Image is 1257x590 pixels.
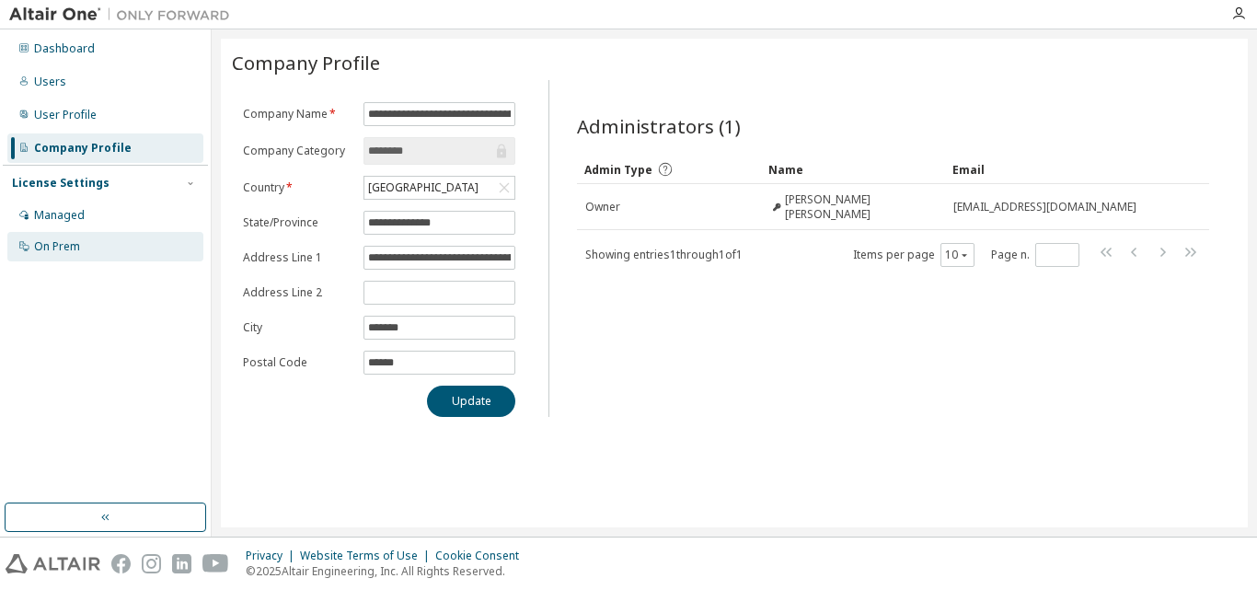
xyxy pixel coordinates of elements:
div: Users [34,75,66,89]
div: [GEOGRAPHIC_DATA] [365,178,481,198]
label: State/Province [243,215,352,230]
span: Page n. [991,243,1079,267]
span: Showing entries 1 through 1 of 1 [585,247,743,262]
label: Address Line 2 [243,285,352,300]
div: Email [952,155,1158,184]
div: Company Profile [34,141,132,156]
span: [PERSON_NAME] [PERSON_NAME] [785,192,938,222]
span: Items per page [853,243,974,267]
span: Owner [585,200,620,214]
div: Cookie Consent [435,549,530,563]
button: Update [427,386,515,417]
img: facebook.svg [111,554,131,573]
label: Country [243,180,352,195]
img: altair_logo.svg [6,554,100,573]
label: Company Name [243,107,352,121]
p: © 2025 Altair Engineering, Inc. All Rights Reserved. [246,563,530,579]
label: Company Category [243,144,352,158]
div: Name [768,155,938,184]
label: Postal Code [243,355,352,370]
div: On Prem [34,239,80,254]
div: Privacy [246,549,300,563]
label: City [243,320,352,335]
img: instagram.svg [142,554,161,573]
span: [EMAIL_ADDRESS][DOMAIN_NAME] [953,200,1136,214]
img: youtube.svg [202,554,229,573]
span: Admin Type [584,162,652,178]
span: Administrators (1) [577,113,741,139]
img: linkedin.svg [172,554,191,573]
img: Altair One [9,6,239,24]
span: Company Profile [232,50,380,75]
label: Address Line 1 [243,250,352,265]
div: Website Terms of Use [300,549,435,563]
div: Managed [34,208,85,223]
button: 10 [945,248,970,262]
div: User Profile [34,108,97,122]
div: [GEOGRAPHIC_DATA] [364,177,515,199]
div: Dashboard [34,41,95,56]
div: License Settings [12,176,110,191]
